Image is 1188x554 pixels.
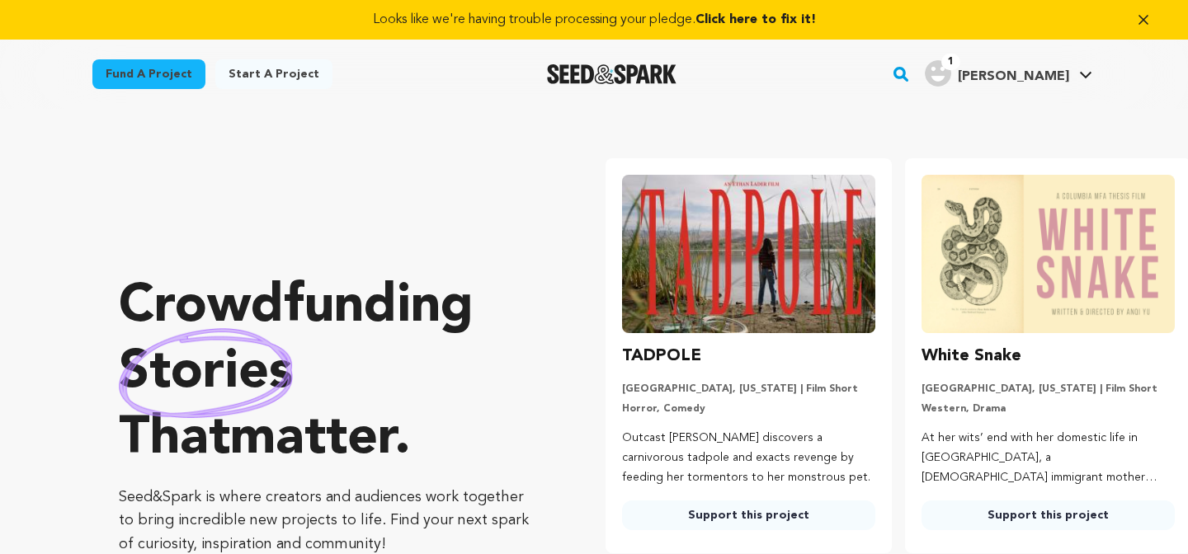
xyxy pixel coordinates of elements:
span: Click here to fix it! [695,13,816,26]
img: TADPOLE image [622,175,875,333]
p: Horror, Comedy [622,402,875,415]
p: Outcast [PERSON_NAME] discovers a carnivorous tadpole and exacts revenge by feeding her tormentor... [622,429,875,487]
h3: White Snake [922,343,1021,369]
a: Lhiannan S.'s Profile [922,57,1096,87]
img: hand sketched image [119,328,293,418]
span: 1 [941,54,960,70]
a: Looks like we're having trouble processing your pledge.Click here to fix it! [20,10,1168,30]
p: [GEOGRAPHIC_DATA], [US_STATE] | Film Short [922,383,1175,396]
img: Seed&Spark Logo Dark Mode [547,64,676,84]
img: user.png [925,60,951,87]
a: Fund a project [92,59,205,89]
h3: TADPOLE [622,343,701,369]
img: White Snake image [922,175,1175,333]
p: Western, Drama [922,402,1175,415]
span: [PERSON_NAME] [958,70,1069,83]
span: Lhiannan S.'s Profile [922,57,1096,92]
a: Start a project [215,59,332,89]
p: At her wits’ end with her domestic life in [GEOGRAPHIC_DATA], a [DEMOGRAPHIC_DATA] immigrant moth... [922,429,1175,487]
a: Seed&Spark Homepage [547,64,676,84]
p: Crowdfunding that . [119,275,540,472]
p: [GEOGRAPHIC_DATA], [US_STATE] | Film Short [622,383,875,396]
a: Support this project [922,500,1175,530]
a: Support this project [622,500,875,530]
div: Lhiannan S.'s Profile [925,60,1069,87]
span: matter [230,413,394,466]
